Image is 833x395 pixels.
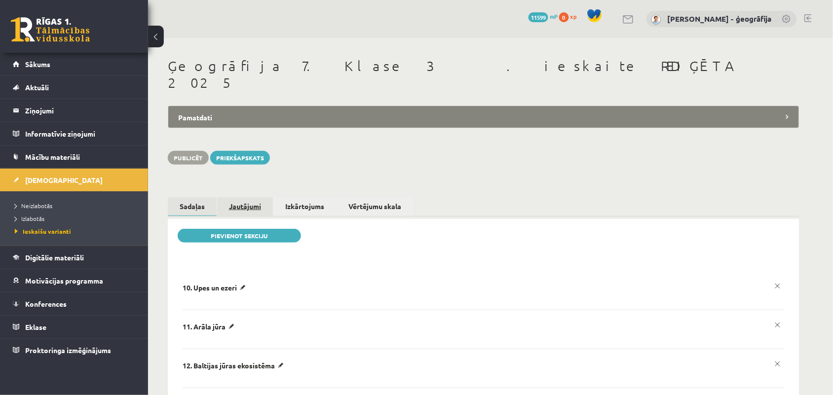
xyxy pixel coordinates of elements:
p: 12. Baltijas jūras ekosistēma [183,361,287,370]
a: Vērtējumu skala [337,197,413,215]
a: Jautājumi [217,197,273,215]
span: Neizlabotās [15,202,52,210]
span: Izlabotās [15,215,44,222]
span: Motivācijas programma [25,276,103,285]
a: [PERSON_NAME] - ģeogrāfija [668,14,772,24]
span: Ieskaišu varianti [15,227,71,235]
button: Publicēt [168,151,209,165]
img: Toms Krūmiņš - ģeogrāfija [651,15,661,25]
a: x [771,357,785,371]
a: 0 xp [559,12,582,20]
legend: Ziņojumi [25,99,136,122]
span: Mācību materiāli [25,152,80,161]
span: Eklase [25,323,46,331]
span: Konferences [25,299,67,308]
a: Neizlabotās [15,201,138,210]
span: Aktuāli [25,83,49,92]
a: Priekšapskats [210,151,270,165]
a: x [771,279,785,293]
span: Sākums [25,60,50,69]
a: Izlabotās [15,214,138,223]
a: Mācību materiāli [13,145,136,168]
p: 10. Upes un ezeri [183,283,249,292]
a: Ieskaišu varianti [15,227,138,236]
a: Izkārtojums [273,197,336,215]
a: 11599 mP [529,12,558,20]
span: Proktoringa izmēģinājums [25,346,111,355]
span: xp [570,12,577,20]
a: Motivācijas programma [13,269,136,292]
legend: Pamatdati [168,106,799,128]
a: [DEMOGRAPHIC_DATA] [13,169,136,191]
h1: Ģeogrāfija 7. Klase 3. ieskaite REDIĢĒTA 2025 [168,58,799,91]
span: mP [550,12,558,20]
a: Pievienot sekciju [178,229,301,243]
span: Digitālie materiāli [25,253,84,262]
a: Rīgas 1. Tālmācības vidusskola [11,17,90,42]
legend: Informatīvie ziņojumi [25,122,136,145]
span: 0 [559,12,569,22]
a: Digitālie materiāli [13,246,136,269]
span: 11599 [529,12,548,22]
a: Sākums [13,53,136,75]
a: Konferences [13,292,136,315]
a: Proktoringa izmēģinājums [13,339,136,361]
span: [DEMOGRAPHIC_DATA] [25,176,103,184]
a: Aktuāli [13,76,136,99]
a: Eklase [13,316,136,338]
a: x [771,318,785,332]
a: Sadaļas [168,197,217,216]
a: Informatīvie ziņojumi [13,122,136,145]
a: Ziņojumi [13,99,136,122]
p: 11. Arāla jūra [183,322,238,331]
